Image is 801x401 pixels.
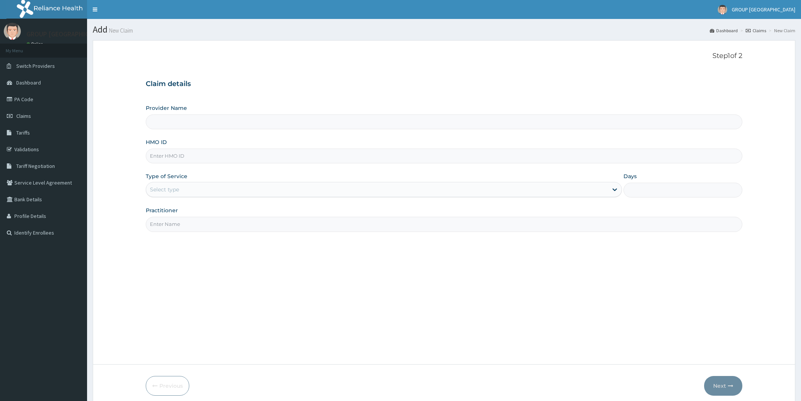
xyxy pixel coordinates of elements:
[146,149,742,163] input: Enter HMO ID
[16,79,41,86] span: Dashboard
[16,129,30,136] span: Tariffs
[146,104,187,112] label: Provider Name
[146,138,167,146] label: HMO ID
[26,41,45,47] a: Online
[146,172,187,180] label: Type of Service
[146,52,742,60] p: Step 1 of 2
[26,31,111,38] p: GROUP [GEOGRAPHIC_DATA]
[718,5,727,14] img: User Image
[710,27,738,34] a: Dashboard
[108,28,133,33] small: New Claim
[623,172,637,180] label: Days
[16,113,31,119] span: Claims
[704,376,742,396] button: Next
[146,207,178,214] label: Practitioner
[16,63,55,69] span: Switch Providers
[4,23,21,40] img: User Image
[767,27,795,34] li: New Claim
[146,217,742,232] input: Enter Name
[732,6,795,13] span: GROUP [GEOGRAPHIC_DATA]
[146,376,189,396] button: Previous
[150,186,179,193] div: Select type
[16,163,55,169] span: Tariff Negotiation
[146,80,742,88] h3: Claim details
[93,25,795,34] h1: Add
[746,27,766,34] a: Claims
